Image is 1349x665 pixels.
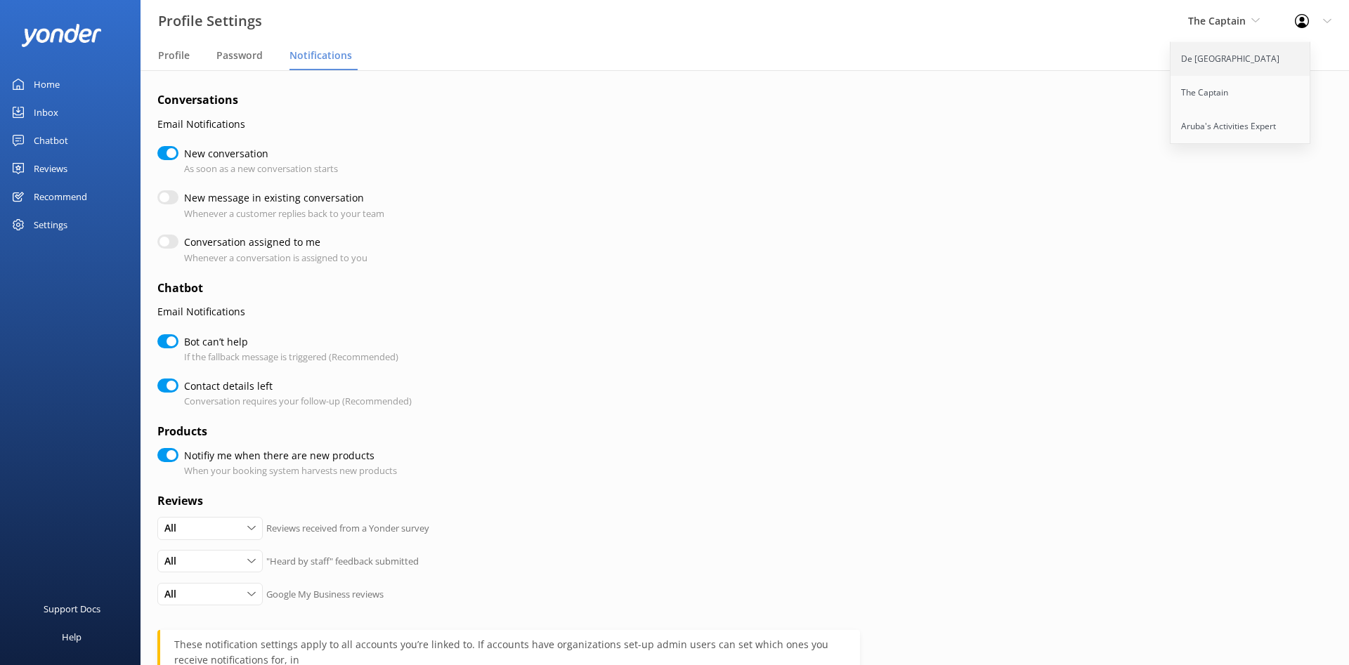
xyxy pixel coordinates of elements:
span: Profile [158,48,190,62]
a: De [GEOGRAPHIC_DATA] [1171,42,1311,76]
p: "Heard by staff" feedback submitted [266,554,419,569]
h4: Chatbot [157,279,860,298]
h4: Reviews [157,492,860,511]
span: Password [216,48,263,62]
p: Google My Business reviews [266,587,384,602]
label: Contact details left [184,378,405,394]
p: Whenever a customer replies back to your team [184,206,384,221]
p: As soon as a new conversation starts [184,162,338,176]
label: Bot can’t help [184,334,391,350]
label: Conversation assigned to me [184,235,360,250]
p: If the fallback message is triggered (Recommended) [184,350,398,364]
div: Settings [34,211,67,239]
p: When your booking system harvests new products [184,463,397,478]
p: Email Notifications [157,304,860,320]
span: All [164,520,185,536]
div: Inbox [34,98,58,126]
span: All [164,586,185,602]
span: Notifications [289,48,352,62]
label: Notifiy me when there are new products [184,448,390,463]
p: Email Notifications [157,117,860,132]
h4: Conversations [157,91,860,110]
span: All [164,553,185,569]
p: Conversation requires your follow-up (Recommended) [184,394,412,409]
h4: Products [157,423,860,441]
a: Aruba's Activities Expert [1171,110,1311,143]
label: New conversation [184,146,331,162]
p: Whenever a conversation is assigned to you [184,251,367,265]
h3: Profile Settings [158,10,262,32]
img: yonder-white-logo.png [21,24,102,47]
div: Chatbot [34,126,68,154]
div: Reviews [34,154,67,183]
div: Home [34,70,60,98]
p: Reviews received from a Yonder survey [266,521,429,536]
div: Recommend [34,183,87,211]
label: New message in existing conversation [184,190,377,206]
div: Help [62,623,82,651]
a: The Captain [1171,76,1311,110]
div: Support Docs [44,595,100,623]
span: The Captain [1188,14,1246,27]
